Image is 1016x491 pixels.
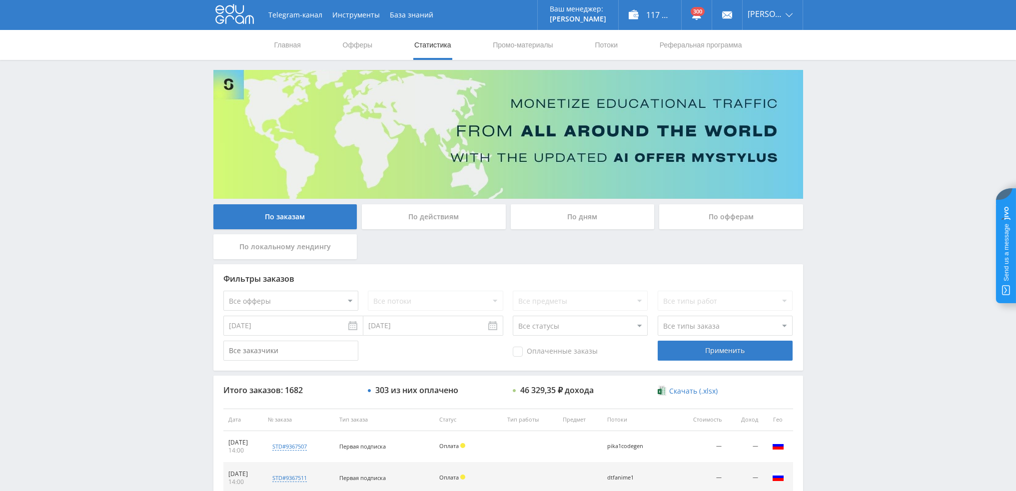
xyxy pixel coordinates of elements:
a: Скачать (.xlsx) [658,386,718,396]
span: Скачать (.xlsx) [669,387,718,395]
div: std#9367507 [272,443,307,451]
th: Дата [223,409,263,431]
span: Оплаченные заказы [513,347,598,357]
div: По локальному лендингу [213,234,357,259]
th: Предмет [558,409,602,431]
div: Итого заказов: 1682 [223,386,358,395]
a: Офферы [342,30,374,60]
a: Главная [273,30,302,60]
div: По дням [511,204,655,229]
img: Banner [213,70,803,199]
div: [DATE] [228,470,258,478]
div: Фильтры заказов [223,274,793,283]
a: Статистика [413,30,452,60]
div: По действиям [362,204,506,229]
div: 14:00 [228,447,258,455]
div: pika1codegen [607,443,652,450]
div: По заказам [213,204,357,229]
span: Первая подписка [339,443,386,450]
img: xlsx [658,386,666,396]
a: Потоки [594,30,619,60]
div: dtfanime1 [607,475,652,481]
img: rus.png [772,471,784,483]
span: Холд [460,475,465,480]
p: [PERSON_NAME] [550,15,606,23]
div: std#9367511 [272,474,307,482]
span: Оплата [439,442,459,450]
div: [DATE] [228,439,258,447]
a: Реферальная программа [659,30,743,60]
th: Статус [434,409,502,431]
div: 46 329,35 ₽ дохода [520,386,594,395]
p: Ваш менеджер: [550,5,606,13]
td: — [675,431,727,463]
th: Тип работы [502,409,558,431]
th: Стоимость [675,409,727,431]
span: Оплата [439,474,459,481]
div: Применить [658,341,793,361]
input: Все заказчики [223,341,358,361]
span: [PERSON_NAME] [748,10,783,18]
span: Первая подписка [339,474,386,482]
div: 303 из них оплачено [375,386,458,395]
th: Доход [727,409,763,431]
td: — [727,431,763,463]
th: Гео [763,409,793,431]
img: rus.png [772,440,784,452]
th: Тип заказа [334,409,434,431]
span: Холд [460,443,465,448]
th: № заказа [263,409,335,431]
th: Потоки [602,409,675,431]
div: По офферам [659,204,803,229]
div: 14:00 [228,478,258,486]
a: Промо-материалы [492,30,554,60]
